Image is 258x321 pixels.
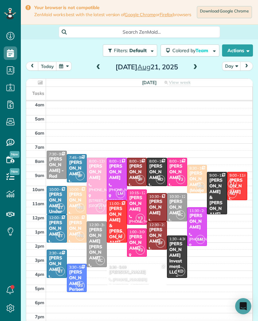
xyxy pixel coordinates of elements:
span: WB [76,203,85,212]
span: 4am [35,102,44,107]
div: [PERSON_NAME] (Medjoubi) [189,171,205,199]
span: LJ [228,179,237,188]
a: Filters: Default [99,44,157,57]
span: 7:45 - 9:45 [69,155,87,160]
span: NG [228,189,237,198]
span: 8:00 - 11:00 [109,159,129,164]
div: [PERSON_NAME] [149,227,165,244]
span: 4pm [35,272,44,277]
span: ZenMaid works best with the latest version of or browsers [34,12,191,17]
span: 5am [35,116,44,121]
span: View week [169,80,190,85]
span: SF [156,239,165,248]
span: Y3 [136,246,145,255]
div: [PERSON_NAME] - Under Car Plus [49,192,65,226]
span: Colored by [172,47,211,53]
span: 9am [35,173,44,178]
span: 12:00 - 2:00 [69,215,89,220]
span: Tasks [32,91,44,96]
span: KC [96,256,105,265]
div: [PERSON_NAME] [149,199,165,216]
h2: [DATE] 21, 2025 [105,63,189,71]
a: Google Chrome [125,12,156,17]
div: [PERSON_NAME] [129,164,145,181]
div: [PERSON_NAME] [109,164,125,181]
span: 7am [35,144,44,150]
div: [PERSON_NAME] [69,160,85,177]
span: 11am [32,201,44,206]
span: 12:30 - 2:30 [149,222,169,227]
button: Colored byTeam [161,44,219,57]
span: 8:00 - 10:00 [169,159,189,164]
span: 2pm [35,243,44,249]
span: [DATE] [142,80,157,85]
span: Y3 [176,175,185,184]
button: Filters: Default [103,44,157,57]
span: 8:00 - 10:00 [149,159,169,164]
span: 7:30 - 9:30 [49,152,67,156]
button: next [240,62,253,71]
div: [PERSON_NAME] [189,213,205,230]
span: 3pm [35,257,44,263]
span: 10:30 - 12:30 [169,194,191,199]
span: 8:00 - 12:00 [89,159,109,164]
span: WB [196,182,205,191]
span: 6pm [35,300,44,305]
span: LM [116,189,125,198]
div: [PERSON_NAME] [49,255,65,273]
span: 2:30 - 4:30 [49,251,67,255]
span: 12pm [32,215,44,220]
button: prev [26,62,39,71]
div: [PERSON_NAME] [69,220,85,237]
span: SF [76,171,85,180]
span: CT [56,267,65,276]
span: 7pm [35,314,44,319]
span: Filters: [114,47,128,53]
span: 9:00 - 12:00 [209,173,229,178]
span: GS [76,281,85,290]
span: CT [56,231,65,241]
strong: Your browser is not compatible [34,5,191,10]
span: KD [156,175,165,184]
div: [PERSON_NAME] [169,199,185,216]
div: [PERSON_NAME] [69,192,85,209]
span: 12:00 - 2:00 [49,215,69,220]
span: 6am [35,130,44,136]
div: [PERSON_NAME] & [PERSON_NAME] [109,206,125,246]
span: LI [96,203,105,212]
span: 3:30 - 5:30 [69,265,87,270]
div: [PERSON_NAME] [89,164,105,181]
span: 10am [32,187,44,192]
span: 5pm [35,286,44,291]
button: Day [222,62,241,71]
span: 9:00 - 11:00 [229,173,249,178]
span: 12:30 - 3:45 [89,222,109,227]
span: 10:00 - 12:00 [49,187,71,192]
span: 8am [35,158,44,164]
span: New [10,168,19,175]
div: [PERSON_NAME] [149,164,165,181]
span: 3:30 - 5:00 [109,265,127,270]
div: [PERSON_NAME] - Personal Resource Investment [69,270,85,321]
span: Y3 [136,214,145,223]
span: 11:30 - 2:15 [189,208,209,213]
span: 1:00 - 3:00 [129,229,147,234]
div: [PERSON_NAME] [129,234,145,251]
span: WB [76,231,85,241]
a: Download Google Chrome [197,6,252,18]
span: LJ [116,231,125,241]
button: Actions [222,44,253,57]
div: [PERSON_NAME] & [PERSON_NAME] [209,178,225,217]
a: Firefox [160,12,173,17]
span: 8:30 - 10:30 [189,166,209,171]
span: KC [176,210,185,219]
span: KD [176,267,185,276]
span: New [10,151,19,158]
div: [PERSON_NAME] - Red Velvet Inc [49,156,65,190]
span: LM [196,235,205,244]
div: [PERSON_NAME] Investment LLC [169,241,185,275]
span: 10:15 - 12:45 [129,190,151,195]
div: Open Intercom Messenger [235,298,251,314]
div: [PERSON_NAME] [PERSON_NAME] [89,227,105,261]
span: 8:00 - 10:00 [129,159,149,164]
